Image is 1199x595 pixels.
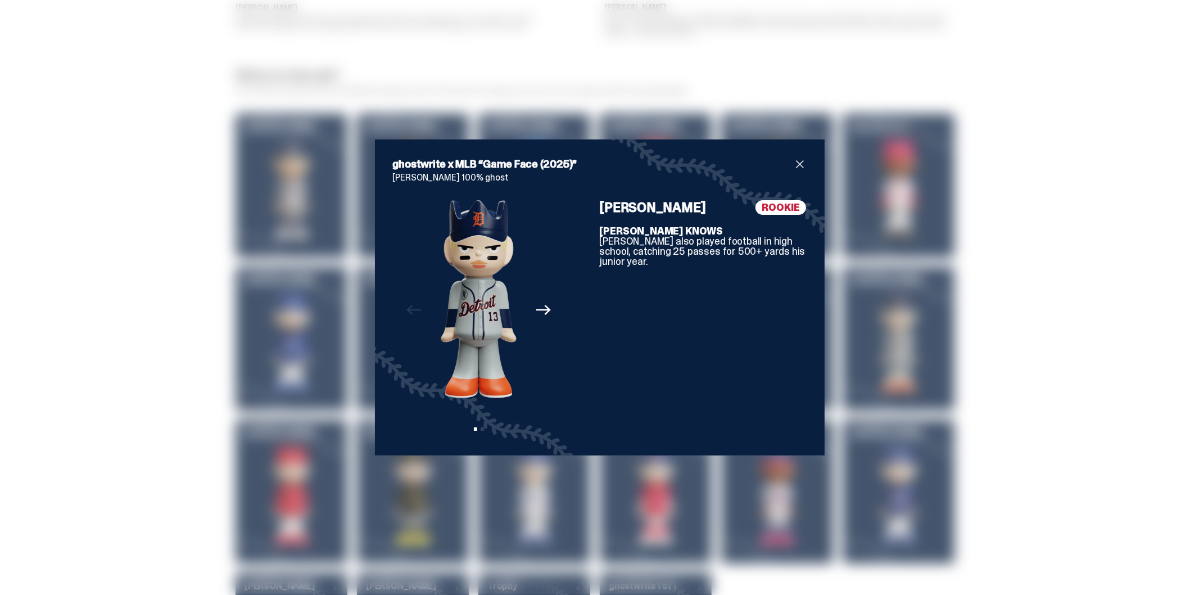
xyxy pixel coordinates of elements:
span: ROOKIE [755,200,807,215]
img: Property%201=Max%20Clark,%20Property%202=true,%20Angle=Front.png [441,200,517,399]
p: [PERSON_NAME] 100% ghost [393,173,807,182]
h2: ghostwrite x MLB “Game Face (2025)” [393,157,793,171]
button: Next [531,297,556,322]
button: View slide 1 [474,427,477,431]
button: close [793,157,807,171]
b: [PERSON_NAME] KNOWS [599,224,723,238]
div: [PERSON_NAME] also played football in high school, catching 25 passes for 500+ yards his junior y... [599,226,806,267]
button: View slide 2 [481,427,484,431]
h4: [PERSON_NAME] [599,201,705,214]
